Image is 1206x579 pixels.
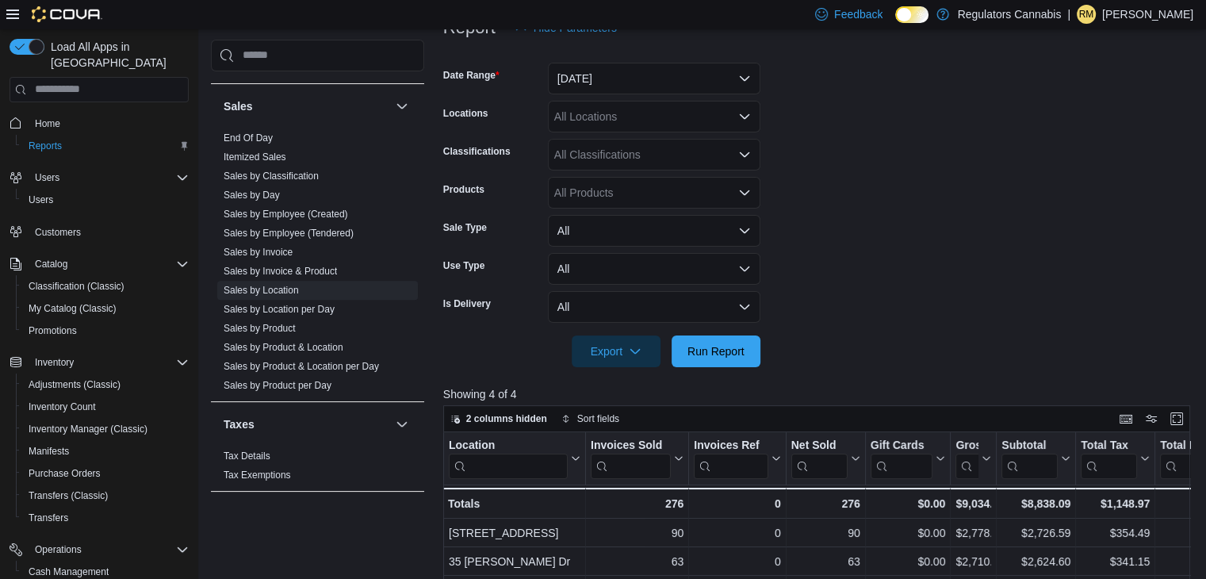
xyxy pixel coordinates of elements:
div: $354.49 [1081,523,1150,543]
div: $8,838.09 [1001,494,1070,513]
button: Sort fields [555,409,626,428]
a: Transfers (Classic) [22,486,114,505]
span: Users [22,190,189,209]
img: Cova [32,6,102,22]
div: $0.00 [871,523,946,543]
button: Invoices Ref [694,438,780,478]
a: Classification (Classic) [22,277,131,296]
a: Sales by Product & Location [224,342,343,353]
button: Keyboard shortcuts [1116,409,1135,428]
a: Inventory Count [22,397,102,416]
span: Export [581,336,651,367]
a: Sales by Product & Location per Day [224,361,379,372]
button: Invoices Sold [591,438,683,478]
div: [STREET_ADDRESS] [449,523,580,543]
div: $0.00 [871,552,946,571]
div: 0 [694,552,780,571]
button: All [548,291,760,323]
span: Dark Mode [895,23,896,24]
span: Users [35,171,59,184]
button: Run Report [672,336,760,367]
button: Purchase Orders [16,462,195,485]
div: Location [449,438,568,453]
span: Inventory Manager (Classic) [22,420,189,439]
button: Users [3,167,195,189]
a: Sales by Product [224,323,296,334]
span: Feedback [834,6,882,22]
a: Sales by Day [224,190,280,201]
span: Sales by Invoice [224,246,293,259]
span: Sales by Product [224,322,296,335]
a: Reports [22,136,68,155]
span: Inventory Manager (Classic) [29,423,147,435]
div: Invoices Sold [591,438,671,478]
span: Inventory [35,356,74,369]
div: 90 [791,523,860,543]
span: Classification (Classic) [29,280,124,293]
a: My Catalog (Classic) [22,299,123,318]
span: Purchase Orders [29,467,101,480]
span: Inventory [29,353,189,372]
div: 90 [591,523,683,543]
a: Sales by Location [224,285,299,296]
p: | [1067,5,1070,24]
a: Tax Exemptions [224,470,291,481]
button: Adjustments (Classic) [16,374,195,396]
a: Inventory Manager (Classic) [22,420,154,439]
a: Purchase Orders [22,464,107,483]
span: Manifests [22,442,189,461]
button: Transfers (Classic) [16,485,195,507]
button: Gross Sales [955,438,991,478]
div: $2,778.10 [955,523,991,543]
span: Purchase Orders [22,464,189,483]
span: Tax Exemptions [224,469,291,481]
button: Users [29,168,66,187]
div: Gift Cards [871,438,933,453]
div: $1,148.97 [1081,494,1150,513]
button: Catalog [3,253,195,275]
div: Invoices Sold [591,438,671,453]
div: $0.00 [871,494,946,513]
span: Sales by Classification [224,170,319,182]
button: Gift Cards [871,438,946,478]
p: Regulators Cannabis [957,5,1061,24]
p: Showing 4 of 4 [443,386,1198,402]
span: Adjustments (Classic) [29,378,121,391]
a: End Of Day [224,132,273,144]
a: Sales by Invoice [224,247,293,258]
button: 2 columns hidden [444,409,553,428]
span: Operations [35,543,82,556]
button: All [548,253,760,285]
a: Itemized Sales [224,151,286,163]
div: Total Tax [1081,438,1137,453]
span: Home [29,113,189,133]
label: Is Delivery [443,297,491,310]
label: Use Type [443,259,484,272]
span: Transfers [29,512,68,524]
div: Sales [211,128,424,401]
div: Rachel McLennan [1077,5,1096,24]
button: Operations [3,539,195,561]
span: Transfers [22,508,189,527]
div: 63 [791,552,860,571]
button: Display options [1142,409,1161,428]
div: 276 [591,494,683,513]
span: Promotions [22,321,189,340]
button: Taxes [224,416,389,432]
span: RM [1079,5,1094,24]
span: Transfers (Classic) [29,489,108,502]
span: Reports [29,140,62,152]
button: My Catalog (Classic) [16,297,195,320]
span: Sales by Invoice & Product [224,265,337,278]
span: Transfers (Classic) [22,486,189,505]
span: Catalog [35,258,67,270]
button: Net Sold [791,438,860,478]
button: [DATE] [548,63,760,94]
div: Net Sold [791,438,848,478]
button: Sales [392,97,412,116]
button: Classification (Classic) [16,275,195,297]
span: Adjustments (Classic) [22,375,189,394]
span: Sort fields [577,412,619,425]
span: My Catalog (Classic) [29,302,117,315]
button: Reports [16,135,195,157]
